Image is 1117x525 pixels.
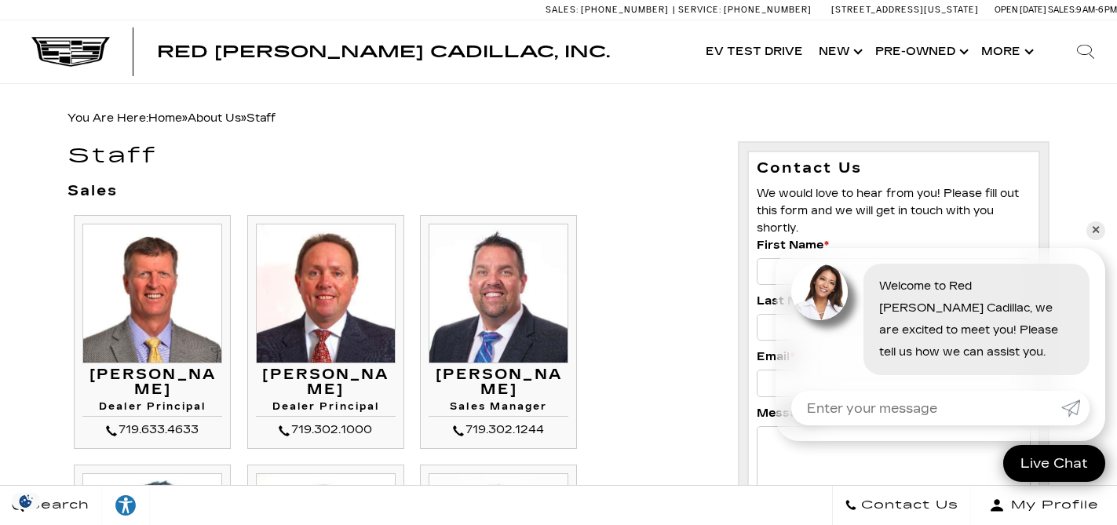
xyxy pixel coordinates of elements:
[429,224,568,363] img: Leif Clinard
[1005,494,1099,516] span: My Profile
[1061,391,1090,425] a: Submit
[148,111,182,125] a: Home
[102,486,150,525] a: Explore your accessibility options
[24,494,89,516] span: Search
[256,367,396,399] h3: [PERSON_NAME]
[157,42,610,61] span: Red [PERSON_NAME] Cadillac, Inc.
[256,402,396,417] h4: Dealer Principal
[546,5,673,14] a: Sales: [PHONE_NUMBER]
[832,486,971,525] a: Contact Us
[82,367,222,399] h3: [PERSON_NAME]
[831,5,979,15] a: [STREET_ADDRESS][US_STATE]
[68,145,714,168] h1: Staff
[698,20,811,83] a: EV Test Drive
[8,493,44,509] section: Click to Open Cookie Consent Modal
[246,111,276,125] span: Staff
[188,111,241,125] a: About Us
[68,108,1049,129] div: Breadcrumbs
[102,494,149,517] div: Explore your accessibility options
[68,184,714,199] h3: Sales
[757,187,1019,235] span: We would love to hear from you! Please fill out this form and we will get in touch with you shortly.
[68,111,276,125] span: You Are Here:
[188,111,276,125] span: »
[546,5,579,15] span: Sales:
[678,5,721,15] span: Service:
[857,494,958,516] span: Contact Us
[757,160,1031,177] h3: Contact Us
[82,421,222,439] div: 719.633.4633
[867,20,973,83] a: Pre-Owned
[757,237,829,254] label: First Name
[973,20,1039,83] button: More
[995,5,1046,15] span: Open [DATE]
[8,493,44,509] img: Opt-Out Icon
[429,367,568,399] h3: [PERSON_NAME]
[1048,5,1076,15] span: Sales:
[757,293,827,310] label: Last Name
[429,421,568,439] div: 719.302.1244
[791,264,848,320] img: Agent profile photo
[157,44,610,60] a: Red [PERSON_NAME] Cadillac, Inc.
[971,486,1117,525] button: Open user profile menu
[148,111,276,125] span: »
[724,5,812,15] span: [PHONE_NUMBER]
[1003,445,1105,482] a: Live Chat
[811,20,867,83] a: New
[1076,5,1117,15] span: 9 AM-6 PM
[791,391,1061,425] input: Enter your message
[256,224,396,363] img: Thom Buckley
[1013,454,1096,472] span: Live Chat
[256,421,396,439] div: 719.302.1000
[82,224,222,363] img: Mike Jorgensen
[757,405,817,422] label: Message
[31,37,110,67] img: Cadillac Dark Logo with Cadillac White Text
[673,5,816,14] a: Service: [PHONE_NUMBER]
[429,402,568,417] h4: Sales Manager
[581,5,669,15] span: [PHONE_NUMBER]
[863,264,1090,375] div: Welcome to Red [PERSON_NAME] Cadillac, we are excited to meet you! Please tell us how we can assi...
[757,348,795,366] label: Email
[82,402,222,417] h4: Dealer Principal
